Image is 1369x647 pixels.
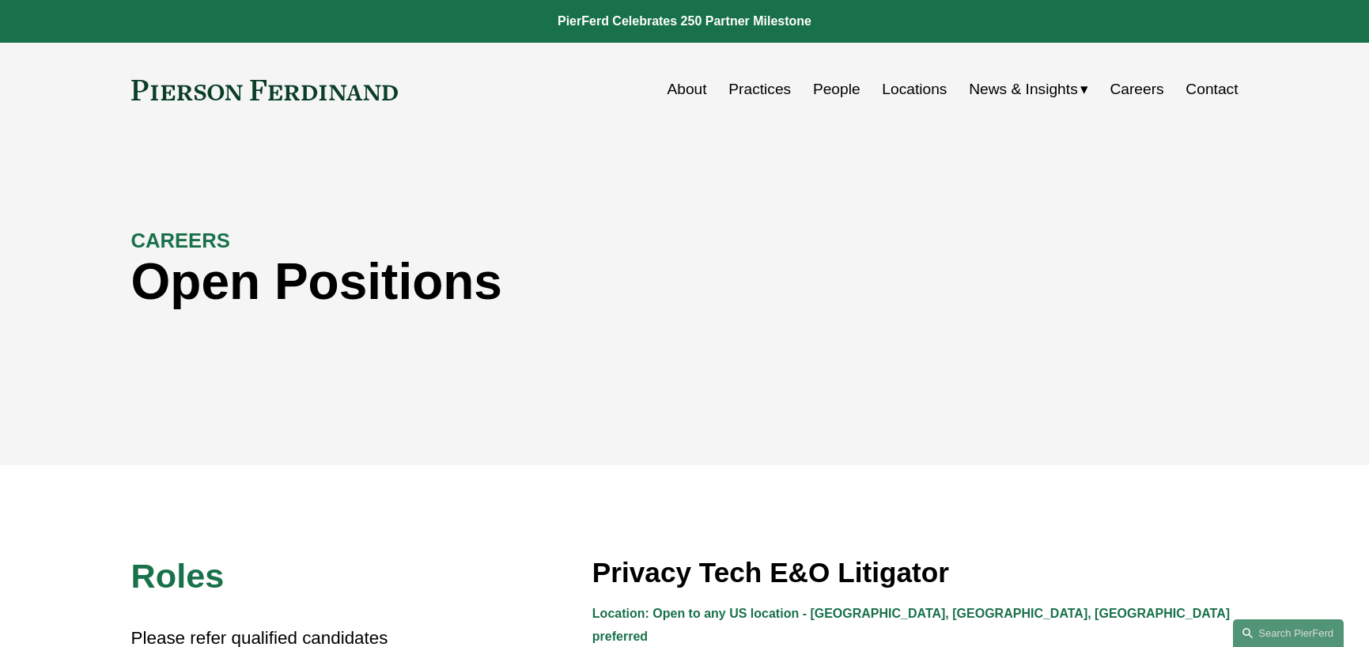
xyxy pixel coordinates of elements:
h3: Privacy Tech E&O Litigator [592,555,1239,590]
strong: Location: Open to any US location - [GEOGRAPHIC_DATA], [GEOGRAPHIC_DATA], [GEOGRAPHIC_DATA] prefe... [592,607,1234,643]
strong: CAREERS [131,229,230,252]
span: News & Insights [969,76,1078,104]
a: About [667,74,706,104]
span: Roles [131,557,225,595]
a: Locations [882,74,947,104]
a: Practices [728,74,791,104]
h1: Open Positions [131,253,962,311]
a: Contact [1186,74,1238,104]
a: folder dropdown [969,74,1088,104]
a: Careers [1110,74,1163,104]
a: People [813,74,860,104]
a: Search this site [1233,619,1344,647]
